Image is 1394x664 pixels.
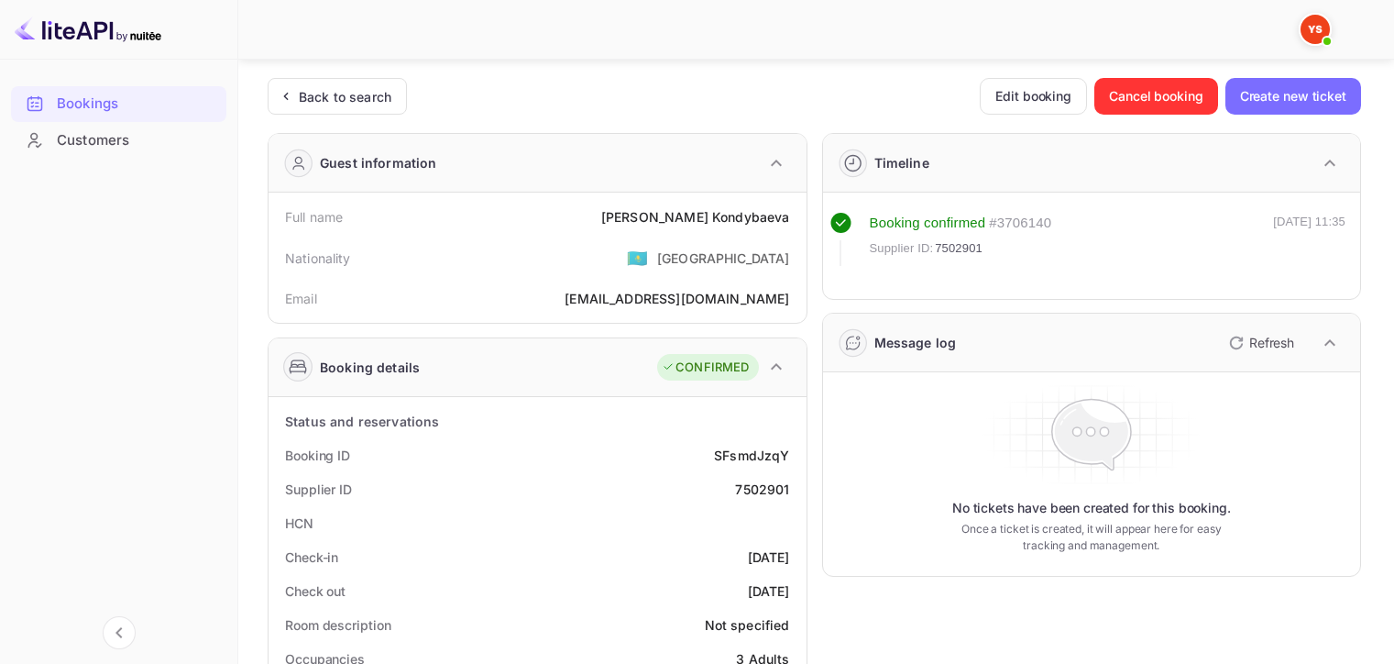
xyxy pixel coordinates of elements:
div: [PERSON_NAME] Kondybaeva [601,207,790,227]
div: 7502901 [735,480,789,499]
p: Refresh [1249,333,1294,352]
a: Bookings [11,86,226,120]
span: Supplier ID: [870,239,934,258]
button: Create new ticket [1225,78,1361,115]
div: Status and reservations [285,412,439,431]
div: [EMAIL_ADDRESS][DOMAIN_NAME] [565,289,789,308]
p: Once a ticket is created, it will appear here for easy tracking and management. [948,521,1235,554]
div: Booking confirmed [870,213,986,234]
div: Back to search [299,87,391,106]
div: SFsmdJzqY [714,446,789,465]
div: Message log [874,333,957,352]
div: Customers [57,130,217,151]
div: Room description [285,615,390,635]
button: Refresh [1218,328,1301,358]
div: Not specified [705,615,790,635]
button: Edit booking [980,78,1087,115]
div: Nationality [285,249,351,268]
a: Customers [11,123,226,157]
button: Collapse navigation [103,616,136,649]
div: Booking ID [285,446,350,465]
div: Timeline [874,153,929,172]
div: Guest information [320,153,437,172]
button: Cancel booking [1094,78,1218,115]
div: # 3706140 [989,213,1051,234]
div: Customers [11,123,226,159]
div: Bookings [57,94,217,115]
div: [DATE] [748,548,790,567]
span: 7502901 [935,239,982,258]
div: Check out [285,581,346,601]
div: [GEOGRAPHIC_DATA] [657,249,790,268]
div: HCN [285,514,313,533]
div: Bookings [11,86,226,122]
p: No tickets have been created for this booking. [952,499,1231,517]
div: Supplier ID [285,480,352,499]
img: Yandex Support [1301,15,1330,44]
div: Check-in [285,548,338,567]
div: Email [285,289,317,308]
img: LiteAPI logo [15,15,161,44]
div: [DATE] [748,581,790,601]
div: Booking details [320,358,420,377]
span: United States [627,241,648,274]
div: [DATE] 11:35 [1273,213,1345,266]
div: Full name [285,207,343,227]
div: CONFIRMED [662,359,749,377]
